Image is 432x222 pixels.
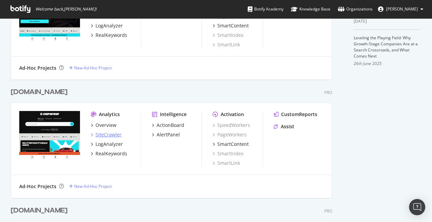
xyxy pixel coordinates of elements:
[157,122,184,129] div: ActionBoard
[324,90,332,95] div: Pro
[19,183,56,190] div: Ad-Hoc Projects
[213,32,243,39] a: SmartIndex
[217,141,249,148] div: SmartContent
[248,6,283,13] div: Botify Academy
[96,22,123,29] div: LogAnalyzer
[35,6,97,12] span: Welcome back, [PERSON_NAME] !
[96,131,122,138] div: SiteCrawler
[96,150,127,157] div: RealKeywords
[157,131,180,138] div: AlertPanel
[338,6,373,13] div: Organizations
[160,111,187,118] div: Intelligence
[11,87,67,97] div: [DOMAIN_NAME]
[91,122,116,129] a: Overview
[91,32,127,39] a: RealKeywords
[386,6,418,12] span: Bradley Raw
[91,22,123,29] a: LogAnalyzer
[213,131,247,138] a: PageWorkers
[274,123,294,130] a: Assist
[91,141,123,148] a: LogAnalyzer
[274,111,317,118] a: CustomReports
[74,183,112,189] div: New Ad-Hoc Project
[373,4,429,15] button: [PERSON_NAME]
[213,22,249,29] a: SmartContent
[354,18,421,24] div: [DATE]
[281,123,294,130] div: Assist
[19,111,80,160] img: www.carwow.co.uk
[221,111,244,118] div: Activation
[19,65,56,71] div: Ad-Hoc Projects
[69,183,112,189] a: New Ad-Hoc Project
[354,35,418,59] a: Leveling the Playing Field: Why Growth-Stage Companies Are at a Search Crossroads, and What Comes...
[11,206,67,216] div: [DOMAIN_NAME]
[281,111,317,118] div: CustomReports
[11,87,70,97] a: [DOMAIN_NAME]
[152,131,180,138] a: AlertPanel
[213,141,249,148] a: SmartContent
[213,160,240,166] a: SmartLink
[69,65,112,71] a: New Ad-Hoc Project
[324,208,332,214] div: Pro
[354,61,421,67] div: 26th June 2025
[91,150,127,157] a: RealKeywords
[96,122,116,129] div: Overview
[91,131,122,138] a: SiteCrawler
[152,122,184,129] a: ActionBoard
[217,22,249,29] div: SmartContent
[213,150,243,157] a: SmartIndex
[213,122,250,129] a: SpeedWorkers
[99,111,120,118] div: Analytics
[409,199,425,215] div: Open Intercom Messenger
[213,41,240,48] a: SmartLink
[74,65,112,71] div: New Ad-Hoc Project
[11,206,70,216] a: [DOMAIN_NAME]
[96,141,123,148] div: LogAnalyzer
[291,6,330,13] div: Knowledge Base
[96,32,127,39] div: RealKeywords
